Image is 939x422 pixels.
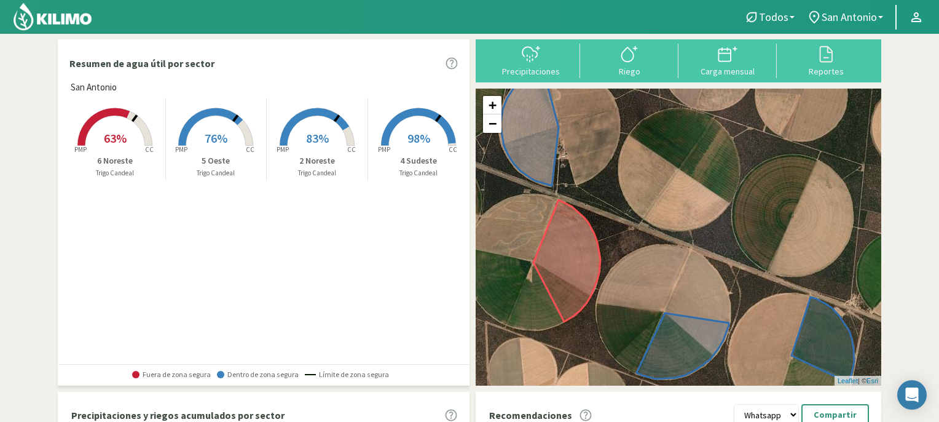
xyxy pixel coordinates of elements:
tspan: CC [246,145,255,154]
div: Precipitaciones [485,67,576,76]
p: Trigo Candeal [65,168,165,178]
p: 6 Noreste [65,154,165,167]
span: Límite de zona segura [305,370,389,379]
p: Resumen de agua útil por sector [69,56,214,71]
tspan: CC [449,145,457,154]
div: Riego [584,67,675,76]
button: Carga mensual [678,44,777,76]
tspan: CC [347,145,356,154]
tspan: CC [145,145,154,154]
p: 5 Oeste [166,154,267,167]
button: Precipitaciones [482,44,580,76]
tspan: PMP [175,145,187,154]
span: 98% [407,130,430,146]
img: Kilimo [12,2,93,31]
p: Compartir [814,408,857,422]
a: Zoom out [483,114,501,133]
span: Todos [759,10,788,23]
tspan: PMP [378,145,390,154]
a: Leaflet [838,377,858,384]
span: San Antonio [822,10,877,23]
button: Riego [580,44,678,76]
span: Fuera de zona segura [132,370,211,379]
p: 4 Sudeste [368,154,469,167]
span: 83% [306,130,329,146]
a: Esri [866,377,878,384]
p: Trigo Candeal [368,168,469,178]
span: Dentro de zona segura [217,370,299,379]
div: | © [835,376,881,386]
p: Trigo Candeal [166,168,267,178]
span: 63% [104,130,127,146]
div: Open Intercom Messenger [897,380,927,410]
span: 76% [205,130,227,146]
tspan: PMP [277,145,289,154]
a: Zoom in [483,96,501,114]
p: 2 Noreste [267,154,367,167]
p: Trigo Candeal [267,168,367,178]
button: Reportes [777,44,875,76]
div: Reportes [780,67,871,76]
div: Carga mensual [682,67,773,76]
tspan: PMP [74,145,87,154]
span: San Antonio [71,81,117,95]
